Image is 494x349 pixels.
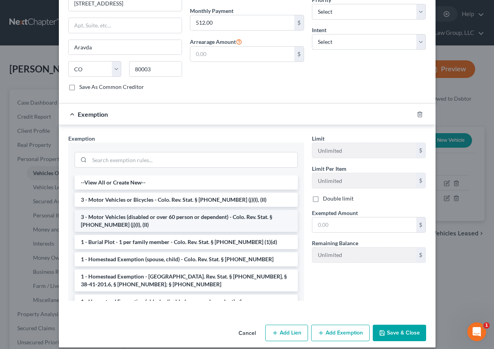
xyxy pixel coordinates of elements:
label: Limit Per Item [312,165,346,173]
li: 1 - Homestead Exemption (spouse, child) - Colo. Rev. Stat. § [PHONE_NUMBER] [75,252,298,266]
input: Enter zip... [129,61,182,77]
label: Monthly Payment [190,7,233,15]
span: Limit [312,135,324,142]
label: Save As Common Creditor [79,83,144,91]
input: 0.00 [190,47,294,61]
label: Arrearage Amount [190,37,242,46]
li: 1 - Homestead Exemption (elderly, disabled, spouse, dependent) - § [PHONE_NUMBER]; § 38-41-201.6;... [75,295,298,316]
input: Apt, Suite, etc... [69,18,182,33]
input: -- [312,248,416,262]
input: Enter city... [69,40,182,55]
div: $ [294,15,304,30]
li: --View All or Create New-- [75,175,298,190]
span: Exemption [78,110,108,118]
li: 1 - Homestead Exemption - [GEOGRAPHIC_DATA]. Rev. Stat. § [PHONE_NUMBER], § 38-41-201.6, § [PHONE... [75,269,298,291]
input: 0.00 [312,217,416,232]
label: Remaining Balance [312,239,358,247]
li: 3 - Motor Vehicles or Bicycles - Colo. Rev. Stat. § [PHONE_NUMBER] (j)(I), (II) [75,193,298,207]
div: $ [416,217,426,232]
span: 1 [483,322,490,329]
div: $ [294,47,304,61]
li: 1 - Burial Plot - 1 per family member - Colo. Rev. Stat. § [PHONE_NUMBER] (1)(d) [75,235,298,249]
input: -- [312,173,416,188]
input: 0.00 [190,15,294,30]
label: Intent [312,26,326,34]
input: Search exemption rules... [89,152,297,167]
div: $ [416,248,426,262]
span: Exemption [68,135,95,142]
input: -- [312,143,416,158]
div: $ [416,173,426,188]
div: $ [416,143,426,158]
button: Add Lien [265,325,308,341]
button: Cancel [232,325,262,341]
li: 3 - Motor Vehicles (disabled or over 60 person or dependent) - Colo. Rev. Stat. § [PHONE_NUMBER] ... [75,210,298,232]
label: Double limit [323,195,354,203]
button: Save & Close [373,325,426,341]
button: Add Exemption [311,325,370,341]
iframe: Intercom live chat [467,322,486,341]
span: Exempted Amount [312,210,358,216]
